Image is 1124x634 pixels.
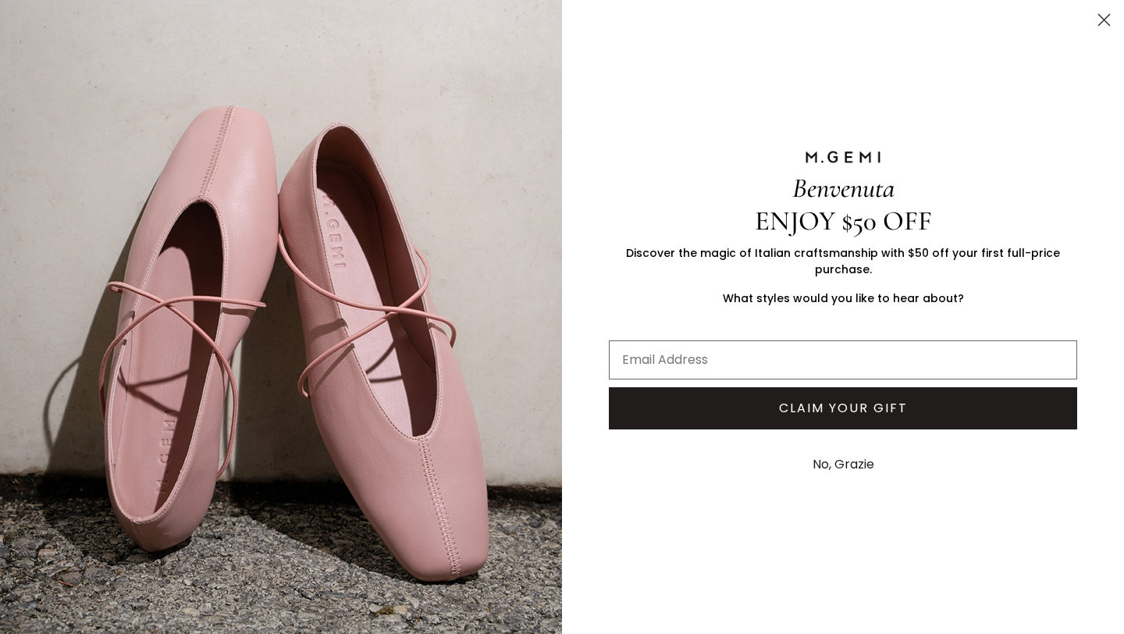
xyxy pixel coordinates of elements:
button: No, Grazie [805,445,882,484]
button: Close dialog [1090,6,1118,34]
img: M.GEMI [804,150,882,164]
span: Benvenuta [792,172,895,205]
input: Email Address [609,340,1077,379]
span: Discover the magic of Italian craftsmanship with $50 off your first full-price purchase. [626,245,1060,277]
span: What styles would you like to hear about? [723,290,964,306]
button: CLAIM YOUR GIFT [609,387,1077,429]
span: ENJOY $50 OFF [755,205,932,237]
